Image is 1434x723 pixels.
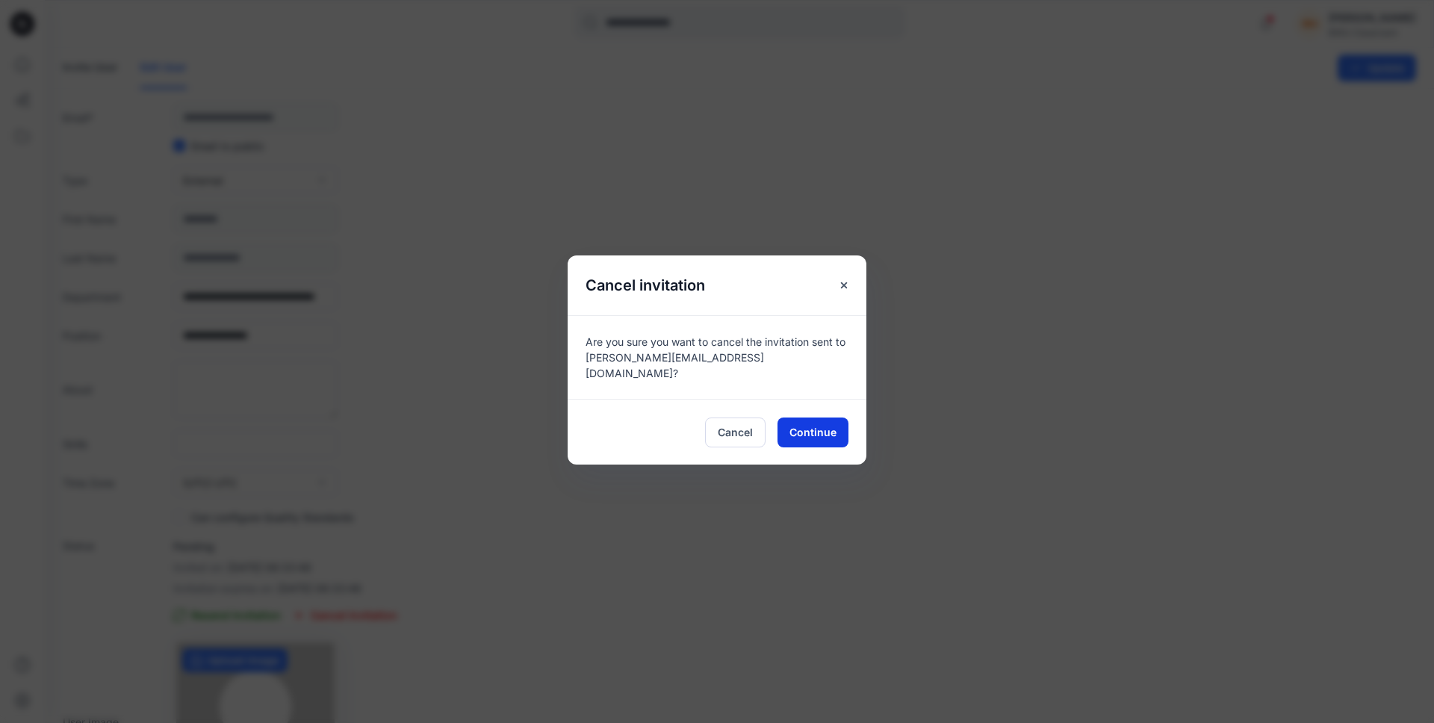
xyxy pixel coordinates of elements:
[718,424,753,440] span: Cancel
[789,424,836,440] span: Continue
[705,418,766,447] button: Cancel
[568,255,723,315] h5: Cancel invitation
[831,272,857,299] button: Close
[777,418,848,447] button: Continue
[586,334,848,381] p: Are you sure you want to cancel the invitation sent to [PERSON_NAME][EMAIL_ADDRESS][DOMAIN_NAME]?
